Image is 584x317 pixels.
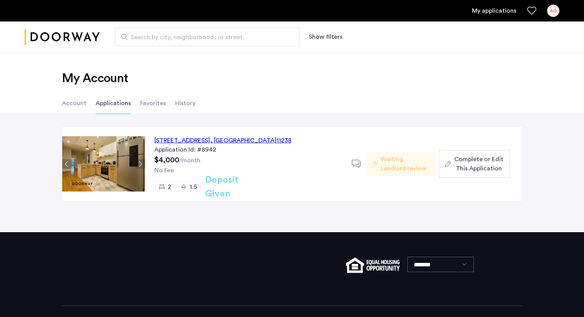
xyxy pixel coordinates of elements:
[309,32,342,41] button: Show or hide filters
[62,92,86,114] li: Account
[527,6,536,15] a: Favorites
[179,157,200,163] sub: /month
[62,159,72,169] button: Previous apartment
[454,155,503,173] span: Complete or Edit This Application
[205,173,266,201] h2: Deposit Given
[131,33,278,42] span: Search by city, neighborhood, or street.
[190,184,197,190] span: 1.5
[154,136,291,145] div: [STREET_ADDRESS] 11238
[346,258,399,273] img: equal-housing.png
[154,156,179,164] span: $4,000
[407,257,474,272] select: Language select
[96,92,131,114] li: Applications
[25,23,100,51] a: Cazamio logo
[381,155,430,173] span: Waiting Landlord review
[154,145,342,154] div: Application Id: #8942
[136,159,145,169] button: Next apartment
[210,137,276,144] span: , [GEOGRAPHIC_DATA]
[168,184,171,190] span: 2
[115,28,299,46] input: Apartment Search
[472,6,516,15] a: My application
[154,167,174,173] span: No Fee
[547,5,559,17] div: AQ
[140,92,166,114] li: Favorites
[175,92,195,114] li: History
[62,71,523,86] h2: My Account
[552,286,576,309] iframe: chat widget
[25,23,100,51] img: logo
[439,150,510,178] button: button
[62,136,145,192] img: Apartment photo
